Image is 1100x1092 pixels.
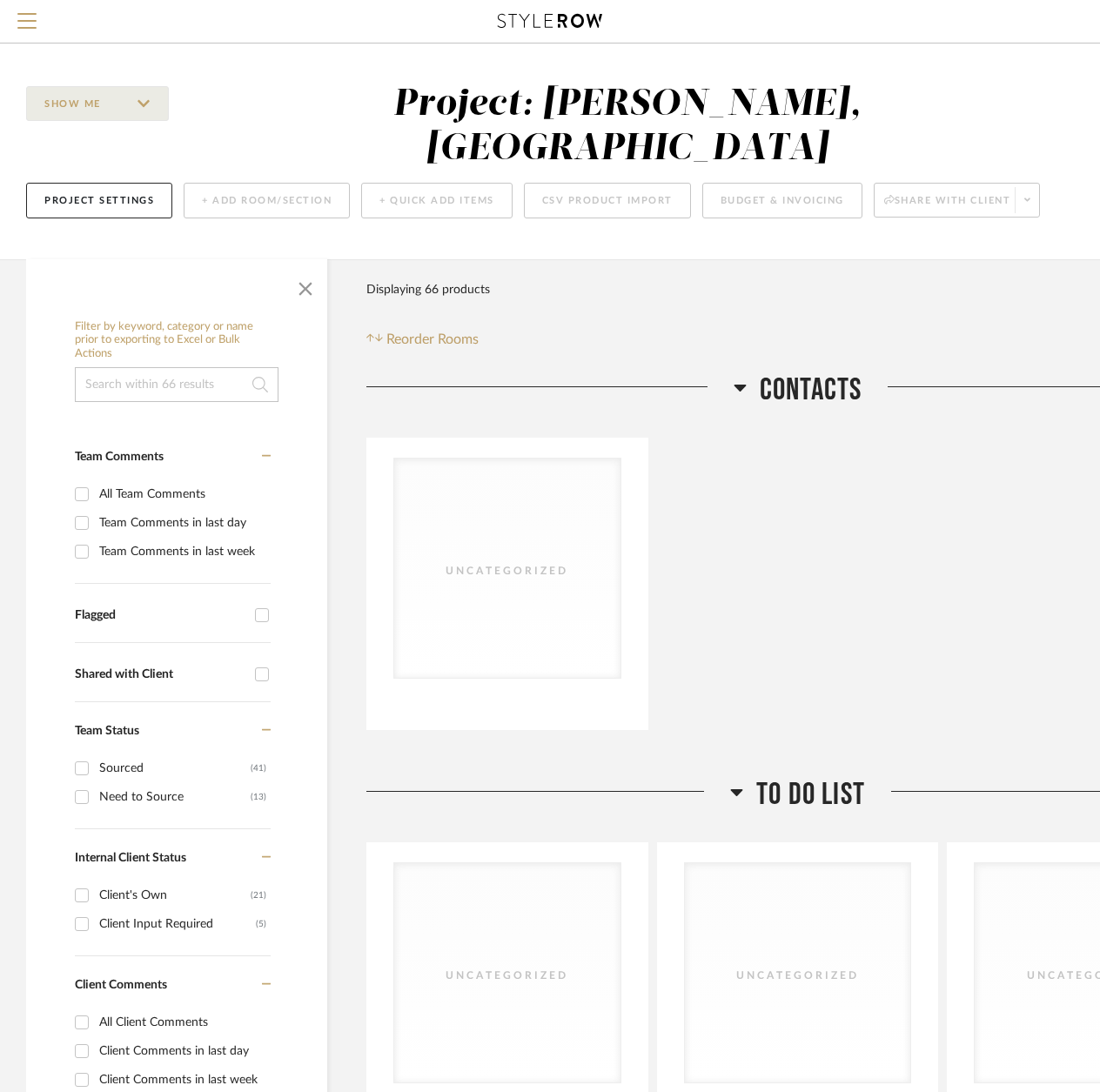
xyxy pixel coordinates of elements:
div: Flagged [75,608,246,623]
div: (41) [251,754,266,782]
div: Displaying 66 products [366,272,490,307]
button: Budget & Invoicing [702,183,862,218]
div: All Client Comments [99,1008,266,1036]
div: Client Comments in last day [99,1037,266,1065]
div: Client's Own [99,881,251,909]
button: + Quick Add Items [361,183,513,218]
span: Team Comments [75,451,164,463]
span: Contacts [760,372,862,409]
div: Sourced [99,754,251,782]
input: Search within 66 results [75,367,278,402]
span: Team Status [75,725,139,737]
div: Project: [PERSON_NAME], [GEOGRAPHIC_DATA] [393,86,862,167]
button: Share with client [874,183,1041,218]
div: Shared with Client [75,667,246,682]
div: Client Input Required [99,910,256,938]
div: (21) [251,881,266,909]
div: Uncategorized [420,562,594,579]
button: Close [288,268,323,303]
span: Client Comments [75,979,167,991]
button: + Add Room/Section [184,183,350,218]
div: Team Comments in last week [99,538,266,566]
div: All Team Comments [99,480,266,508]
div: (5) [256,910,266,938]
div: Need to Source [99,783,251,811]
button: Reorder Rooms [366,329,479,350]
div: Uncategorized [420,967,594,984]
div: Uncategorized [710,967,884,984]
span: Reorder Rooms [386,329,479,350]
span: Internal Client Status [75,852,186,864]
span: Share with client [884,194,1011,220]
button: CSV Product Import [524,183,691,218]
button: Project Settings [26,183,172,218]
div: (13) [251,783,266,811]
span: To Do List [756,776,865,814]
h6: Filter by keyword, category or name prior to exporting to Excel or Bulk Actions [75,320,278,361]
div: Team Comments in last day [99,509,266,537]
